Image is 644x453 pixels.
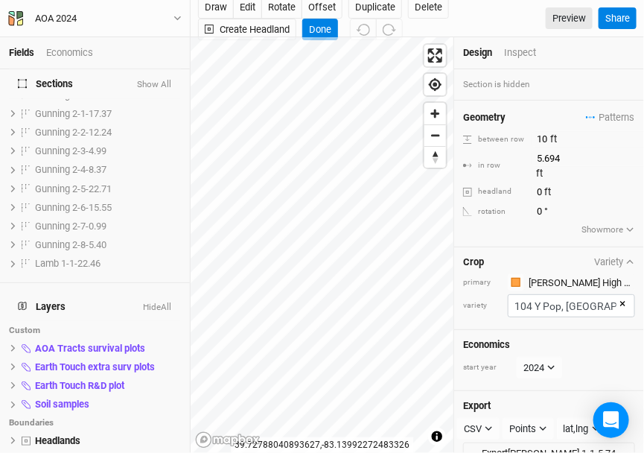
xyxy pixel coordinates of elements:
[424,74,446,95] button: Find my location
[35,164,181,176] div: Gunning 2-4-8.37
[9,47,34,58] a: Fields
[35,343,181,355] div: AOA Tracts survival plots
[35,221,181,232] div: Gunning 2-7-0.99
[504,46,557,60] div: Inspect
[7,10,182,27] button: AOA 2024
[35,145,181,157] div: Gunning 2-3-4.99
[198,19,296,41] button: Create Headland
[350,19,377,41] button: Undo (^z)
[454,69,644,100] div: Section is hidden
[35,108,181,120] div: Gunning 2-1-17.37
[35,380,181,392] div: Earth Touch R&D plot
[503,418,554,440] button: Points
[463,134,529,145] div: between row
[35,258,101,269] span: Lamb 1-1-22.46
[35,380,124,391] span: Earth Touch R&D plot
[508,294,635,317] input: 104 Y Pop, 104 NR Oak, 104 Bl Chr, 43 Bl Wal, 261 Sw G, 43 SL Hic, 104 Wh Oak
[464,422,482,437] div: CSV
[231,437,413,453] div: 39.72788040893627 , -83.13992272483326
[463,206,529,218] div: rotation
[585,110,635,126] button: Patterns
[424,146,446,168] button: Reset bearing to north
[35,435,181,447] div: Headlands
[35,361,181,373] div: Earth Touch extra surv plots
[557,418,607,440] button: lat,lng
[46,46,93,60] div: Economics
[619,297,625,313] button: ×
[457,418,500,440] button: CSV
[524,273,635,291] input: Carter High Mix
[424,124,446,146] button: Zoom out
[35,89,106,101] span: Gunning 1-8-0.42
[433,428,441,445] span: Toggle attribution
[35,127,181,139] div: Gunning 2-2-12.24
[35,108,112,119] span: Gunning 2-1-17.37
[424,103,446,124] button: Zoom in
[463,186,529,197] div: headland
[35,361,155,373] span: Earth Touch extra surv plots
[581,223,636,238] button: Showmore
[35,221,106,232] span: Gunning 2-7-0.99
[18,301,66,313] span: Layers
[302,19,338,41] button: Done
[463,362,515,373] div: start year
[517,357,562,379] button: 2024
[586,110,634,125] span: Patterns
[35,399,181,411] div: Soil samples
[463,300,500,311] div: variety
[35,258,181,270] div: Lamb 1-1-22.46
[195,431,261,449] a: Mapbox logo
[35,11,77,26] div: AOA 2024
[35,239,106,250] span: Gunning 2-8-5.40
[136,80,172,90] button: Show All
[593,256,635,267] button: Variety
[536,168,543,179] span: ft
[35,239,181,251] div: Gunning 2-8-5.40
[463,46,492,60] div: Design
[376,19,403,41] button: Redo (^Z)
[463,160,529,171] div: in row
[463,277,500,288] div: primary
[463,339,635,351] h4: Economics
[424,147,446,168] span: Reset bearing to north
[35,145,106,156] span: Gunning 2-3-4.99
[191,37,453,453] canvas: Map
[35,343,145,354] span: AOA Tracts survival plots
[463,400,635,412] h4: Export
[142,302,172,313] button: HideAll
[35,202,112,213] span: Gunning 2-6-15.55
[546,7,593,30] a: Preview
[424,125,446,146] span: Zoom out
[424,45,446,66] button: Enter fullscreen
[463,256,484,268] h4: Crop
[35,127,112,138] span: Gunning 2-2-12.24
[463,112,506,124] h4: Geometry
[599,7,637,30] button: Share
[18,78,73,90] span: Sections
[35,399,89,410] span: Soil samples
[35,202,181,214] div: Gunning 2-6-15.55
[564,422,589,437] div: lat,lng
[509,422,536,437] div: Points
[593,402,629,438] div: Open Intercom Messenger
[35,183,181,195] div: Gunning 2-5-22.71
[35,183,112,194] span: Gunning 2-5-22.71
[35,435,80,446] span: Headlands
[35,164,106,175] span: Gunning 2-4-8.37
